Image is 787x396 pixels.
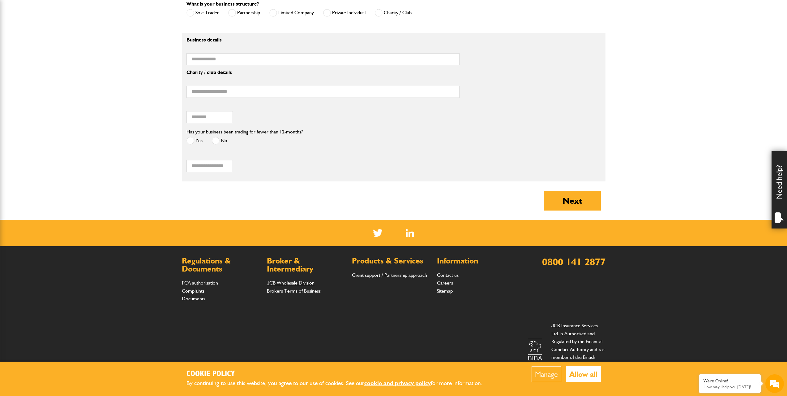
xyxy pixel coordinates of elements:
h2: Cookie Policy [186,369,493,379]
p: How may I help you today? [704,385,756,389]
button: Manage [532,366,561,382]
label: No [212,137,227,145]
textarea: Type your message and hit 'Enter' [8,112,113,185]
h2: Broker & Intermediary [267,257,346,273]
a: Complaints [182,288,204,294]
a: Careers [437,280,453,286]
a: Contact us [437,272,459,278]
div: We're Online! [704,378,756,384]
img: d_20077148190_company_1631870298795_20077148190 [11,34,26,43]
label: Limited Company [269,9,314,17]
button: Allow all [566,366,601,382]
a: Sitemap [437,288,453,294]
label: Partnership [228,9,260,17]
label: Charity / Club [375,9,412,17]
div: Chat with us now [32,35,104,43]
label: Yes [186,137,203,145]
label: Has your business been trading for fewer than 12-months? [186,129,303,134]
a: cookie and privacy policy [364,380,431,387]
input: Enter your last name [8,57,113,71]
p: Charity / club details [186,70,460,75]
a: FCA authorisation [182,280,218,286]
div: Need help? [772,151,787,228]
p: By continuing to use this website, you agree to our use of cookies. See our for more information. [186,379,493,388]
input: Enter your phone number [8,94,113,107]
label: Private Individual [323,9,366,17]
h2: Regulations & Documents [182,257,261,273]
a: Documents [182,296,205,302]
input: Enter your email address [8,76,113,89]
a: Client support / Partnership approach [352,272,427,278]
img: Twitter [373,229,383,237]
p: JCB Insurance Services Ltd. is Authorised and Regulated by the Financial Conduct Authority and is... [551,322,605,377]
a: 0800 141 2877 [542,256,605,268]
a: Brokers Terms of Business [267,288,321,294]
label: What is your business structure? [186,2,259,7]
h2: Information [437,257,516,265]
h2: Products & Services [352,257,431,265]
em: Start Chat [84,191,112,199]
p: Business details [186,37,460,42]
img: Linked In [406,229,414,237]
button: Next [544,191,601,211]
a: LinkedIn [406,229,414,237]
div: Minimize live chat window [101,3,116,18]
label: Sole Trader [186,9,219,17]
a: JCB Wholesale Division [267,280,314,286]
